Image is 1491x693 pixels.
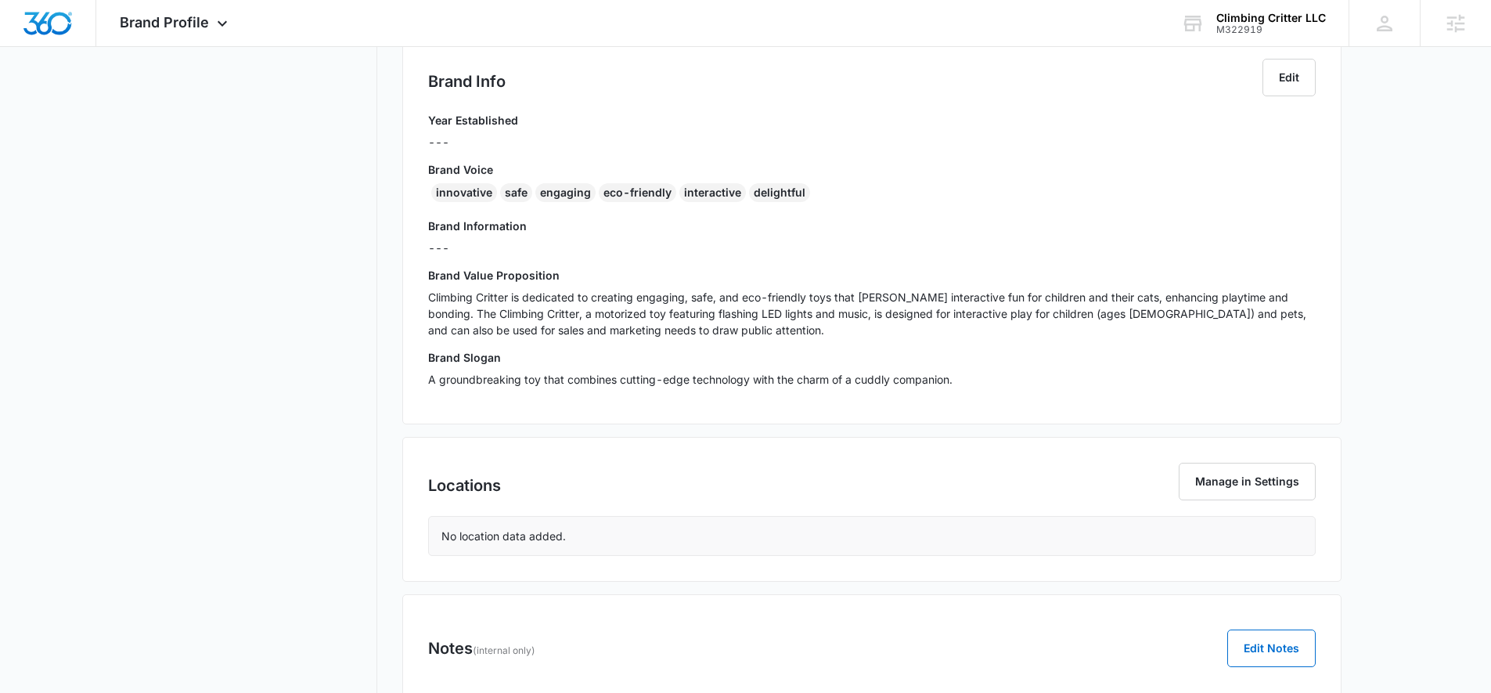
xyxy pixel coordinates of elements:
div: account name [1216,12,1326,24]
span: (internal only) [473,644,535,656]
p: No location data added. [441,528,566,544]
h2: Locations [428,474,501,497]
p: --- [428,240,1316,256]
h3: Notes [428,637,535,660]
h3: Year Established [428,112,518,128]
div: innovative [431,183,497,202]
div: delightful [749,183,810,202]
button: Manage in Settings [1179,463,1316,500]
div: safe [500,183,532,202]
div: engaging [535,183,596,202]
p: A groundbreaking toy that combines cutting-edge technology with the charm of a cuddly companion. [428,371,1316,388]
span: Brand Profile [120,14,209,31]
h3: Brand Slogan [428,349,1316,366]
div: interactive [679,183,746,202]
h2: Brand Info [428,70,506,93]
a: Products & Services [162,34,265,50]
button: Edit [1262,59,1316,96]
div: eco-friendly [599,183,676,202]
h3: Brand Value Proposition [428,267,1316,283]
h3: Brand Voice [428,161,1316,178]
h3: Brand Information [428,218,1316,234]
p: --- [428,134,518,150]
div: account id [1216,24,1326,35]
button: Edit Notes [1227,630,1316,667]
p: Climbing Critter is dedicated to creating engaging, safe, and eco-friendly toys that [PERSON_NAME... [428,289,1316,338]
